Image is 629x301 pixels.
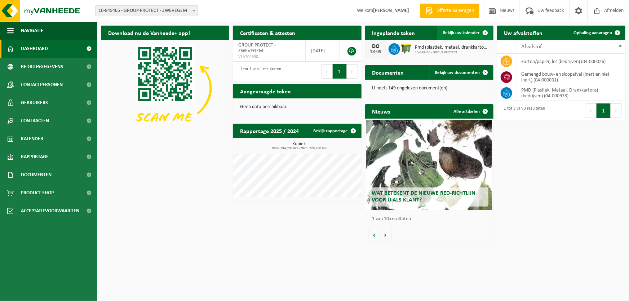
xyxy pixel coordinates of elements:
div: 1 tot 3 van 3 resultaten [501,103,545,119]
span: Contracten [21,112,49,130]
button: Previous [585,103,597,118]
td: [DATE] [306,40,340,62]
div: 18-09 [369,49,383,54]
h2: Nieuws [365,104,398,118]
a: Alle artikelen [448,104,493,119]
span: Bekijk uw kalender [443,31,480,35]
button: Vorige [369,228,380,242]
h2: Download nu de Vanheede+ app! [101,26,197,40]
span: Pmd (plastiek, metaal, drankkartons) (bedrijven) [415,45,490,50]
a: Wat betekent de nieuwe RED-richtlijn voor u als klant? [366,120,492,210]
p: 1 van 10 resultaten [372,217,490,222]
h2: Ingeplande taken [365,26,422,40]
h2: Uw afvalstoffen [497,26,550,40]
button: Volgende [380,228,391,242]
span: 10-849465 - GROUP PROTECT [415,50,490,55]
span: VLA704690 [238,54,300,60]
span: Ophaling aanvragen [573,31,612,35]
span: Acceptatievoorwaarden [21,202,79,220]
button: 1 [333,64,347,79]
button: Next [611,103,622,118]
button: 1 [597,103,611,118]
a: Bekijk uw documenten [429,65,493,80]
span: 2024: 294,700 m3 - 2025: 229,200 m3 [236,147,361,150]
span: 10-849465 - GROUP PROTECT - ZWEVEGEM [96,6,198,16]
a: Bekijk uw kalender [437,26,493,40]
span: Gebruikers [21,94,48,112]
span: GROUP PROTECT - ZWEVEGEM [238,43,276,54]
button: Previous [321,64,333,79]
h2: Rapportage 2025 / 2024 [233,124,306,138]
span: 10-849465 - GROUP PROTECT - ZWEVEGEM [95,5,198,16]
span: Navigatie [21,22,43,40]
span: Wat betekent de nieuwe RED-richtlijn voor u als klant? [372,190,475,203]
a: Ophaling aanvragen [568,26,625,40]
strong: [PERSON_NAME] [373,8,409,13]
span: Afvalstof [522,44,542,50]
h2: Aangevraagde taken [233,84,298,98]
p: Geen data beschikbaar. [240,105,354,110]
div: DO [369,44,383,49]
span: Dashboard [21,40,48,58]
img: Download de VHEPlus App [101,40,229,136]
span: Contactpersonen [21,76,63,94]
td: karton/papier, los (bedrijven) (04-000026) [516,54,625,69]
td: PMD (Plastiek, Metaal, Drankkartons) (bedrijven) (04-000978) [516,85,625,101]
span: Rapportage [21,148,49,166]
a: Offerte aanvragen [420,4,479,18]
p: U heeft 149 ongelezen document(en). [372,86,486,91]
span: Product Shop [21,184,54,202]
a: Bekijk rapportage [308,124,361,138]
span: Documenten [21,166,52,184]
span: Kalender [21,130,43,148]
button: Next [347,64,358,79]
td: gemengd bouw- en sloopafval (inert en niet inert) (04-000031) [516,69,625,85]
img: WB-1100-HPE-GN-50 [400,42,412,54]
span: Offerte aanvragen [435,7,476,14]
div: 1 tot 1 van 1 resultaten [236,63,281,79]
h3: Kubiek [236,142,361,150]
span: Bedrijfsgegevens [21,58,63,76]
h2: Certificaten & attesten [233,26,302,40]
h2: Documenten [365,65,411,79]
span: Bekijk uw documenten [435,70,480,75]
